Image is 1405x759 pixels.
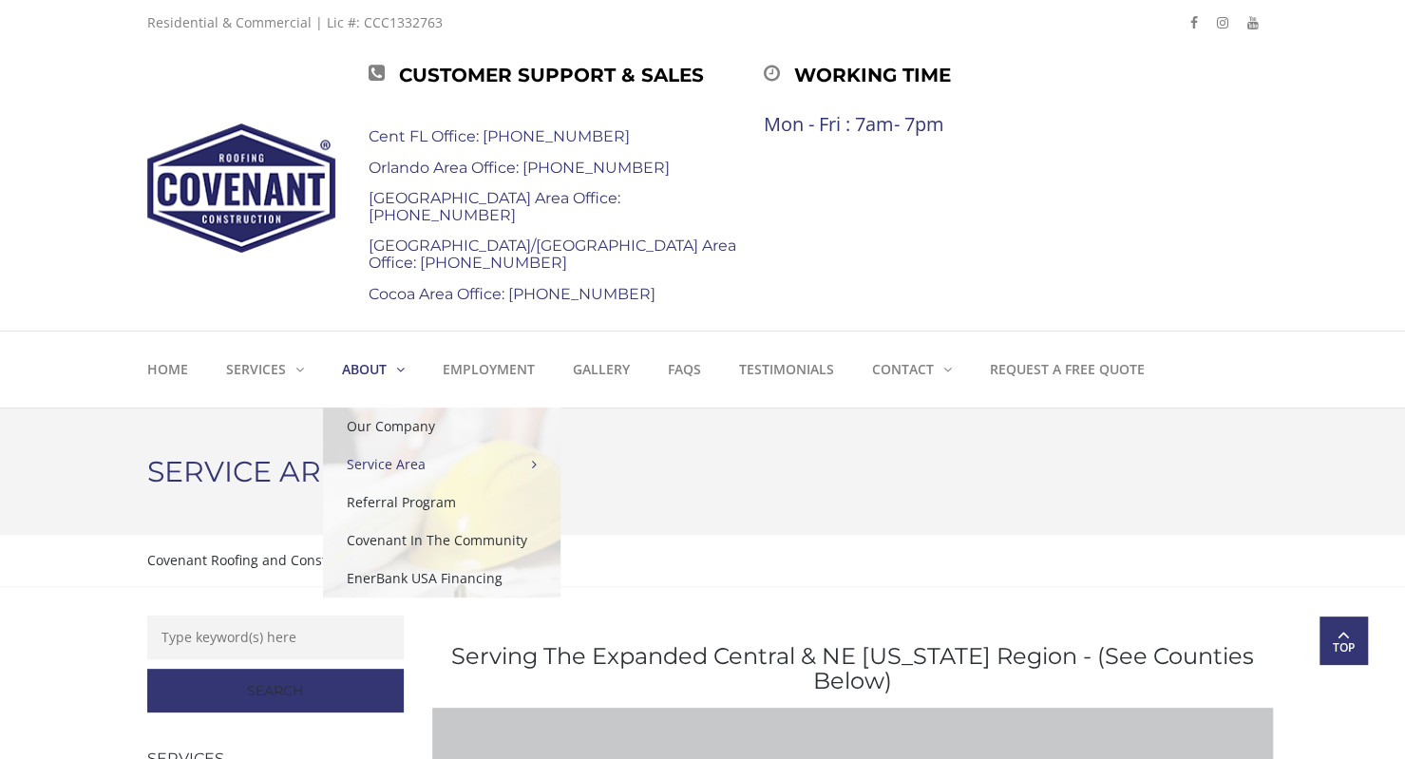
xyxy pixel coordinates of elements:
[369,189,620,224] a: [GEOGRAPHIC_DATA] Area Office: [PHONE_NUMBER]
[739,360,834,378] strong: Testimonials
[872,360,934,378] strong: Contact
[147,123,335,253] img: Covenant Roofing and Construction, Inc.
[649,332,720,408] a: FAQs
[323,408,560,446] a: Our Company
[554,332,649,408] a: Gallery
[323,522,560,560] a: Covenant In The Community
[443,360,535,378] strong: Employment
[369,159,670,177] a: Orlando Area Office: [PHONE_NUMBER]
[432,644,1273,694] h2: Serving The Expanded Central & NE [US_STATE] Region - (See Counties Below)
[990,360,1145,378] strong: Request a Free Quote
[1320,638,1367,657] span: Top
[147,549,1259,572] div: > >
[323,484,560,522] a: Referral Program
[323,446,560,484] a: Service Area
[369,285,655,303] a: Cocoa Area Office: [PHONE_NUMBER]
[147,669,404,712] input: Search
[424,332,554,408] a: Employment
[369,59,763,91] div: Customer Support & Sales
[207,332,323,408] a: Services
[147,332,207,408] a: Home
[720,332,853,408] a: Testimonials
[147,360,188,378] strong: Home
[971,332,1164,408] a: Request a Free Quote
[764,114,1158,135] div: Mon - Fri : 7am- 7pm
[853,332,971,408] a: Contact
[323,560,560,598] a: EnerBank USA Financing
[147,551,403,569] span: Covenant Roofing and Construction, Inc.
[573,360,630,378] strong: Gallery
[147,616,404,659] input: Type keyword(s) here
[342,360,387,378] strong: About
[764,59,1158,91] div: Working time
[323,332,424,408] a: About
[147,551,406,569] a: Covenant Roofing and Construction, Inc.
[226,360,286,378] strong: Services
[1320,617,1367,664] a: Top
[369,237,736,272] a: [GEOGRAPHIC_DATA]/[GEOGRAPHIC_DATA] Area Office: [PHONE_NUMBER]
[369,127,630,145] a: Cent FL Office: [PHONE_NUMBER]
[147,437,1259,506] h1: Service Area
[668,360,701,378] strong: FAQs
